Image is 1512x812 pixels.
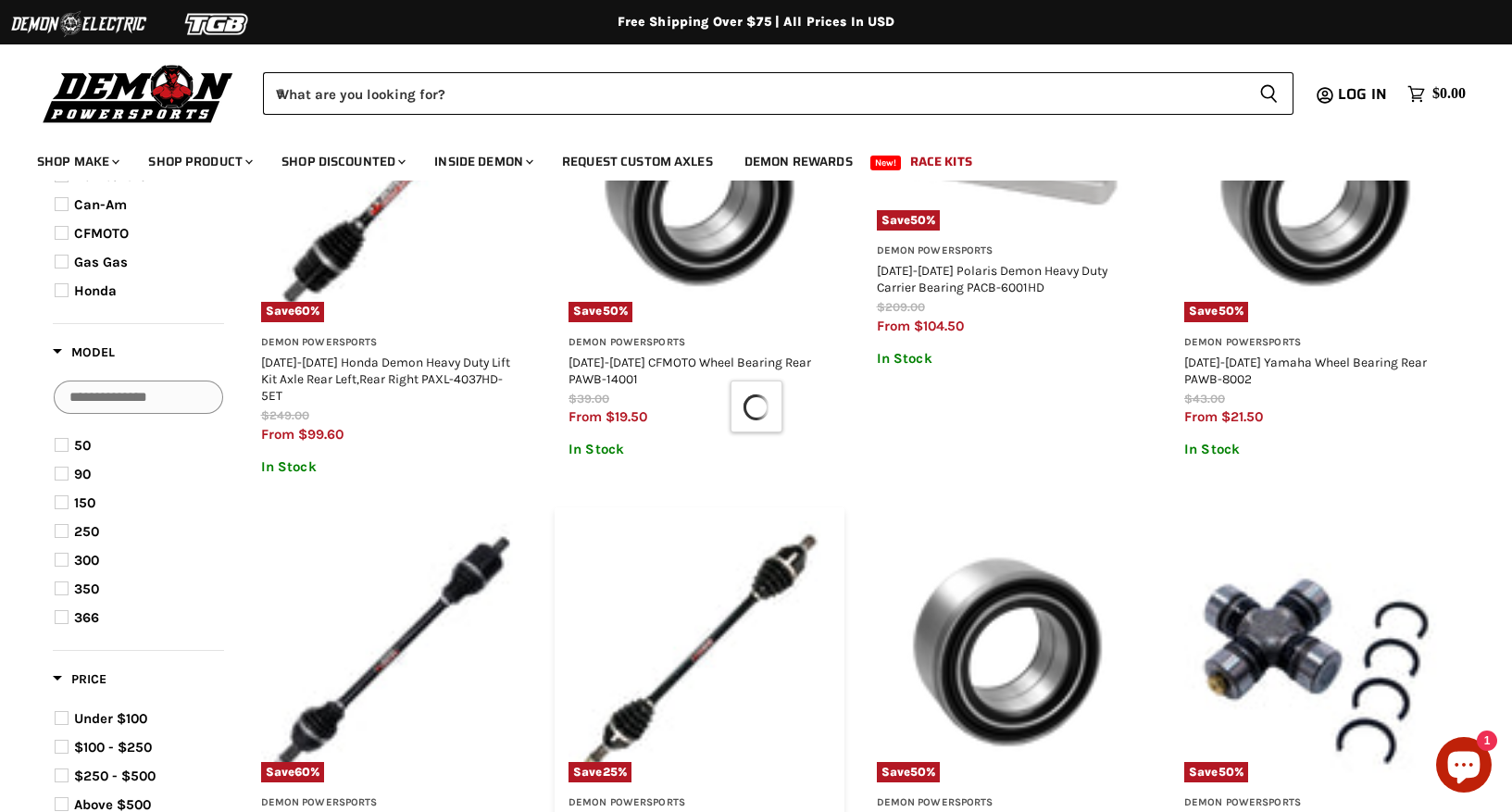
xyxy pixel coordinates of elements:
img: 2019-2024 Yamaha Wheel Bearing Front PAWB-8001 [877,521,1139,783]
span: $209.00 [877,300,925,314]
span: 60 [294,304,310,318]
span: 50 [1218,765,1234,779]
button: Search [1244,72,1293,115]
span: $0.00 [1432,85,1466,103]
span: Price [53,671,106,687]
span: 50 [603,304,619,318]
img: 2015-2025 Polaris Demon Heavy Duty Lift Kit Axle Rear Left,Rear Right PAXL-6062HD-6ET [261,521,523,783]
span: from [1184,408,1218,425]
a: Request Custom Axles [548,143,727,181]
a: Shop Product [134,143,264,181]
span: 90 [74,466,91,482]
span: 250 [74,523,99,540]
p: In Stock [877,351,1139,367]
a: $0.00 [1398,81,1475,107]
span: 50 [1218,304,1234,318]
img: Demon Electric Logo 2 [9,6,148,42]
div: Free Shipping Over $75 | All Prices In USD [16,14,1497,31]
h3: Demon Powersports [569,796,831,810]
span: 25 [603,765,618,779]
span: Log in [1338,82,1387,106]
a: Log in [1330,86,1398,103]
img: 2016-2024 Yamaha Wheel Bearing Rear PAWB-8002 [1184,61,1446,323]
span: from [569,408,602,425]
p: In Stock [569,442,831,457]
button: Filter by Model [53,344,115,367]
span: $43.00 [1184,392,1225,406]
img: TGB Logo 2 [148,6,287,42]
a: 2014-2025 Honda Demon Heavy Duty Lift Kit Axle Rear Left,Rear Right PAXL-4037HD-5ETSave60% [261,61,523,323]
span: $99.60 [298,426,344,443]
span: New! [870,156,902,170]
span: Save % [261,302,325,322]
span: 50 [910,765,926,779]
span: Save % [569,762,631,782]
span: $249.00 [261,408,309,422]
span: 60 [294,765,310,779]
a: [DATE]-[DATE] Polaris Demon Heavy Duty Carrier Bearing PACB-6001HD [877,263,1107,294]
h3: Demon Powersports [1184,336,1446,350]
span: $19.50 [606,408,647,425]
a: 2019-2024 Yamaha Wheel Bearing Front PAWB-8001Save50% [877,521,1139,783]
span: CFMOTO [74,225,129,242]
h3: Demon Powersports [261,336,523,350]
span: Save % [1184,762,1248,782]
a: [DATE]-[DATE] Yamaha Wheel Bearing Rear PAWB-8002 [1184,355,1427,386]
a: Shop Discounted [268,143,417,181]
h3: Demon Powersports [877,244,1139,258]
h3: Demon Powersports [877,796,1139,810]
h3: Demon Powersports [261,796,523,810]
h3: Demon Powersports [1184,796,1446,810]
input: Search Options [54,381,223,414]
span: Can-Am [74,196,127,213]
span: Model [53,344,115,360]
a: Inside Demon [420,143,544,181]
span: Under $100 [74,710,147,727]
button: Filter by Price [53,670,106,693]
span: Save % [569,302,632,322]
span: from [261,426,294,443]
a: Demon Rewards [731,143,867,181]
span: Save % [877,210,941,231]
span: $21.50 [1221,408,1263,425]
span: $100 - $250 [74,739,152,756]
span: $250 - $500 [74,768,156,784]
p: In Stock [1184,442,1446,457]
a: 2017-2024 Can-Am Demon Xtreme Heavy Duty Axle Race Spec 300M Rear Left,Rear Right PAXL-3037XHD-RS... [569,521,831,783]
span: $39.00 [569,392,609,406]
inbox-online-store-chat: Shopify online store chat [1431,737,1497,797]
a: [DATE]-[DATE] CFMOTO Wheel Bearing Rear PAWB-14001 [569,355,811,386]
form: Product [263,72,1293,115]
img: 2017-2024 Can-Am Demon Xtreme Heavy Duty Axle Race Spec 300M Rear Left,Rear Right PAXL-3037XHD-R [569,521,831,783]
img: 2011-2022 CFMOTO Wheel Bearing Rear PAWB-14001 [569,61,831,323]
span: Save % [261,762,325,782]
p: In Stock [261,459,523,475]
span: 50 [74,437,91,454]
span: Gas Gas [74,254,128,270]
a: [DATE]-[DATE] Honda Demon Heavy Duty Lift Kit Axle Rear Left,Rear Right PAXL-4037HD-5ET [261,355,510,403]
ul: Main menu [23,135,1461,181]
a: Shop Make [23,143,131,181]
img: 1993-2002 Kawasaki Rugged Universal Joint Front Driveshaft at Front Axle,Front Driveshaft at Tran... [1184,521,1446,783]
span: from [877,318,910,334]
span: 50 [910,213,926,227]
span: 300 [74,552,99,568]
h3: Demon Powersports [569,336,831,350]
span: Save % [1184,302,1248,322]
a: 2015-2025 Polaris Demon Heavy Duty Lift Kit Axle Rear Left,Rear Right PAXL-6062HD-6ETSave60% [261,521,523,783]
span: Honda [74,282,117,299]
input: When autocomplete results are available use up and down arrows to review and enter to select [263,72,1244,115]
span: $104.50 [914,318,964,334]
a: 2016-2024 Yamaha Wheel Bearing Rear PAWB-8002Save50% [1184,61,1446,323]
span: 366 [74,609,99,626]
a: Race Kits [896,143,986,181]
span: 150 [74,494,95,511]
img: 2014-2025 Honda Demon Heavy Duty Lift Kit Axle Rear Left,Rear Right PAXL-4037HD-5ET [261,61,523,323]
span: Save % [877,762,941,782]
img: Demon Powersports [37,60,240,126]
span: 350 [74,581,99,597]
a: 2011-2022 CFMOTO Wheel Bearing Rear PAWB-14001Save50% [569,61,831,323]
